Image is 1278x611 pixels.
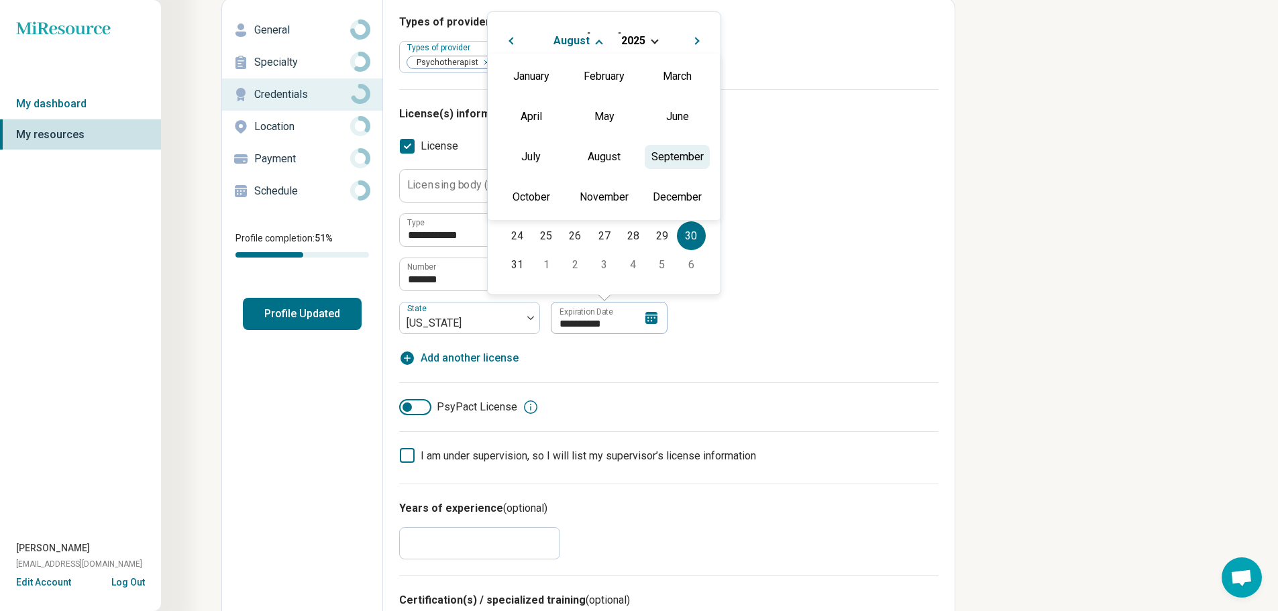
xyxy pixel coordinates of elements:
[16,558,142,570] span: [EMAIL_ADDRESS][DOMAIN_NAME]
[1222,557,1262,598] a: Open chat
[222,46,382,78] a: Specialty
[553,34,590,47] span: August
[590,221,619,250] div: Choose Wednesday, August 27th, 2025
[498,185,564,209] div: October
[399,14,939,30] h3: Types of provider
[254,183,350,199] p: Schedule
[645,145,710,169] div: September
[572,105,637,129] div: May
[222,223,382,266] div: Profile completion:
[399,399,517,415] label: PsyPact License
[399,106,939,122] h3: License(s) information
[407,56,482,69] span: Psychotherapist
[16,575,71,590] button: Edit Account
[315,233,333,243] span: 51 %
[407,219,425,227] label: Type
[647,221,676,250] div: Choose Friday, August 29th, 2025
[254,87,350,103] p: Credentials
[16,541,90,555] span: [PERSON_NAME]
[399,350,519,366] button: Add another license
[421,449,756,462] span: I am under supervision, so I will list my supervisor’s license information
[572,145,637,169] div: August
[254,151,350,167] p: Payment
[502,250,531,279] div: Choose Sunday, August 31st, 2025
[621,34,645,47] span: 2025
[407,304,429,313] label: State
[688,28,710,50] button: Next Month
[619,221,647,250] div: Choose Thursday, August 28th, 2025
[586,594,630,606] span: (optional)
[502,221,531,250] div: Choose Sunday, August 24th, 2025
[645,64,710,89] div: March
[407,263,436,271] label: Number
[572,185,637,209] div: November
[421,350,519,366] span: Add another license
[487,11,721,295] div: Choose Date
[222,78,382,111] a: Credentials
[222,14,382,46] a: General
[498,28,520,50] button: Previous Month
[222,175,382,207] a: Schedule
[400,214,679,246] input: credential.licenses.0.name
[254,119,350,135] p: Location
[407,43,473,52] label: Types of provider
[498,64,564,89] div: January
[572,64,637,89] div: February
[590,250,619,279] div: Choose Wednesday, September 3rd, 2025
[421,138,458,154] span: License
[254,54,350,70] p: Specialty
[407,180,531,190] label: Licensing body (optional)
[498,145,564,169] div: July
[561,250,590,279] div: Choose Tuesday, September 2nd, 2025
[503,502,547,514] span: (optional)
[645,105,710,129] div: June
[243,298,362,330] button: Profile Updated
[222,111,382,143] a: Location
[235,252,369,258] div: Profile completion
[532,250,561,279] div: Choose Monday, September 1st, 2025
[677,221,706,250] div: Choose Saturday, August 30th, 2025
[498,28,710,48] h2: [DATE]
[399,500,939,516] h3: Years of experience
[222,143,382,175] a: Payment
[399,592,939,608] h3: Certification(s) / specialized training
[647,250,676,279] div: Choose Friday, September 5th, 2025
[498,105,564,129] div: April
[561,221,590,250] div: Choose Tuesday, August 26th, 2025
[619,250,647,279] div: Choose Thursday, September 4th, 2025
[532,221,561,250] div: Choose Monday, August 25th, 2025
[677,250,706,279] div: Choose Saturday, September 6th, 2025
[254,22,350,38] p: General
[111,575,145,586] button: Log Out
[645,185,710,209] div: December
